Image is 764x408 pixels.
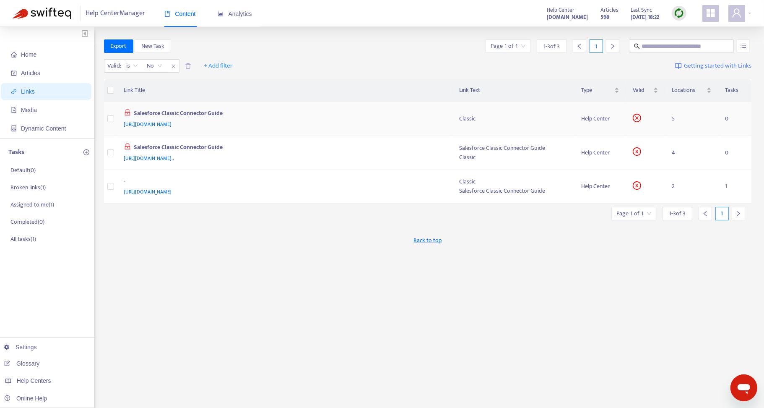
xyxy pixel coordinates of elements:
[590,39,603,53] div: 1
[4,360,39,367] a: Glossary
[460,153,568,162] div: Classic
[13,8,71,19] img: Swifteq
[633,86,652,95] span: Valid
[10,200,54,209] p: Assigned to me ( 1 )
[83,149,89,155] span: plus-circle
[124,154,174,162] span: [URL][DOMAIN_NAME]..
[168,61,179,71] span: close
[124,188,172,196] span: [URL][DOMAIN_NAME]
[715,207,729,220] div: 1
[706,8,716,18] span: appstore
[460,144,568,153] div: Salesforce Classic Connector Guide
[147,60,162,72] span: No
[117,79,453,102] th: Link Title
[547,5,574,15] span: Help Center
[718,79,751,102] th: Tasks
[581,86,613,95] span: Type
[600,13,609,22] strong: 598
[669,209,686,218] span: 1 - 3 of 3
[218,10,252,17] span: Analytics
[4,344,37,350] a: Settings
[21,125,66,132] span: Dynamic Content
[10,217,44,226] p: Completed ( 0 )
[460,177,568,186] div: Classic
[86,5,146,21] span: Help Center Manager
[665,170,719,204] td: 2
[581,114,619,123] div: Help Center
[124,109,443,120] div: Salesforce Classic Connector Guide
[547,12,588,22] a: [DOMAIN_NAME]
[11,70,17,76] span: account-book
[672,86,705,95] span: Locations
[8,147,24,157] p: Tasks
[631,5,652,15] span: Last Sync
[732,8,742,18] span: user
[633,114,641,122] span: close-circle
[735,211,741,217] span: right
[675,59,751,73] a: Getting started with Links
[574,79,626,102] th: Type
[17,377,51,384] span: Help Centers
[634,43,640,49] span: search
[218,11,223,17] span: area-chart
[633,181,641,190] span: close-circle
[11,89,17,94] span: link
[610,43,616,49] span: right
[124,143,443,154] div: Salesforce Classic Connector Guide
[124,109,131,116] span: lock
[111,42,127,51] span: Export
[4,395,47,402] a: Online Help
[460,186,568,196] div: Salesforce Classic Connector Guide
[124,143,131,150] span: lock
[124,120,172,128] span: [URL][DOMAIN_NAME]
[581,148,619,157] div: Help Center
[665,102,719,136] td: 5
[626,79,665,102] th: Valid
[665,79,719,102] th: Locations
[730,374,757,401] iframe: Button to launch messaging window
[581,182,619,191] div: Help Center
[633,147,641,156] span: close-circle
[185,63,191,69] span: delete
[21,70,40,76] span: Articles
[11,107,17,113] span: file-image
[10,183,46,192] p: Broken links ( 1 )
[10,166,36,175] p: Default ( 0 )
[453,79,575,102] th: Link Text
[547,13,588,22] strong: [DOMAIN_NAME]
[674,8,684,18] img: sync.dc5367851b00ba804db3.png
[460,114,568,123] div: Classic
[718,136,751,170] td: 0
[665,136,719,170] td: 4
[684,61,751,71] span: Getting started with Links
[543,42,560,51] span: 1 - 3 of 3
[21,107,37,113] span: Media
[204,61,233,71] span: + Add filter
[21,88,35,95] span: Links
[141,42,164,51] span: New Task
[675,63,682,69] img: image-link
[21,51,36,58] span: Home
[124,177,443,188] div: -
[718,170,751,204] td: 1
[702,211,708,217] span: left
[164,10,196,17] span: Content
[164,11,170,17] span: book
[718,102,751,136] td: 0
[631,13,659,22] strong: [DATE] 18:22
[413,236,442,245] span: Back to top
[11,126,17,131] span: container
[577,43,582,49] span: left
[11,52,17,58] span: home
[127,60,138,72] span: is
[197,59,239,73] button: + Add filter
[135,39,171,53] button: New Task
[104,60,123,72] span: Valid :
[104,39,133,53] button: Export
[600,5,618,15] span: Articles
[10,235,36,243] p: All tasks ( 1 )
[741,43,746,49] span: unordered-list
[737,39,750,53] button: unordered-list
